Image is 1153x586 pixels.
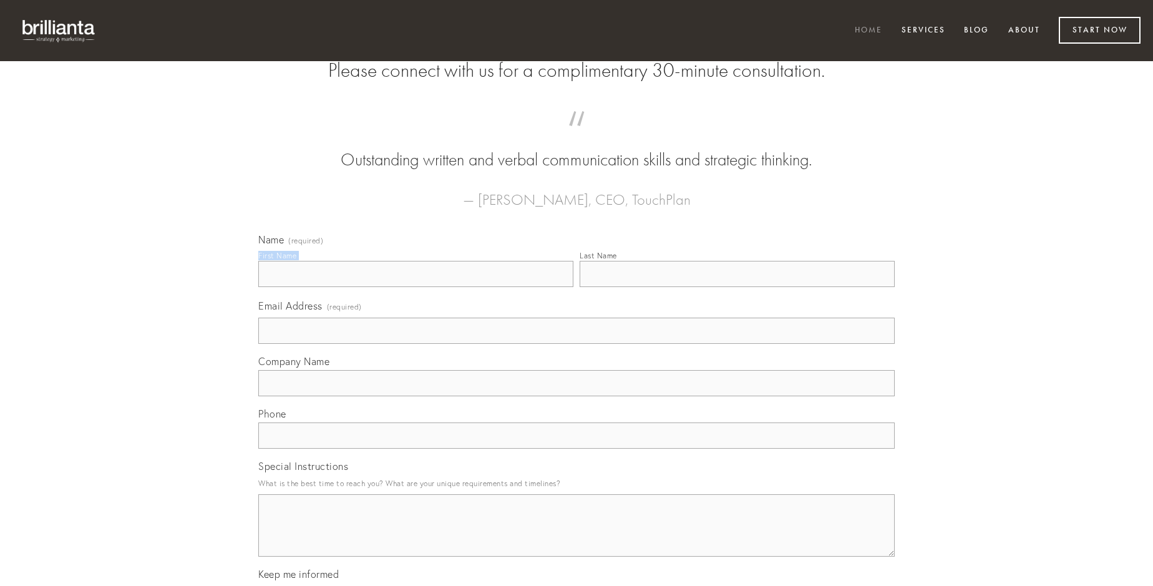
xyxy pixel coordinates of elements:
[278,172,875,212] figcaption: — [PERSON_NAME], CEO, TouchPlan
[258,300,323,312] span: Email Address
[12,12,106,49] img: brillianta - research, strategy, marketing
[278,124,875,148] span: “
[258,475,895,492] p: What is the best time to reach you? What are your unique requirements and timelines?
[956,21,997,41] a: Blog
[1000,21,1048,41] a: About
[327,298,362,315] span: (required)
[258,233,284,246] span: Name
[258,568,339,580] span: Keep me informed
[847,21,890,41] a: Home
[580,251,617,260] div: Last Name
[258,355,329,368] span: Company Name
[1059,17,1141,44] a: Start Now
[258,408,286,420] span: Phone
[893,21,953,41] a: Services
[288,237,323,245] span: (required)
[258,251,296,260] div: First Name
[258,460,348,472] span: Special Instructions
[258,59,895,82] h2: Please connect with us for a complimentary 30-minute consultation.
[278,124,875,172] blockquote: Outstanding written and verbal communication skills and strategic thinking.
